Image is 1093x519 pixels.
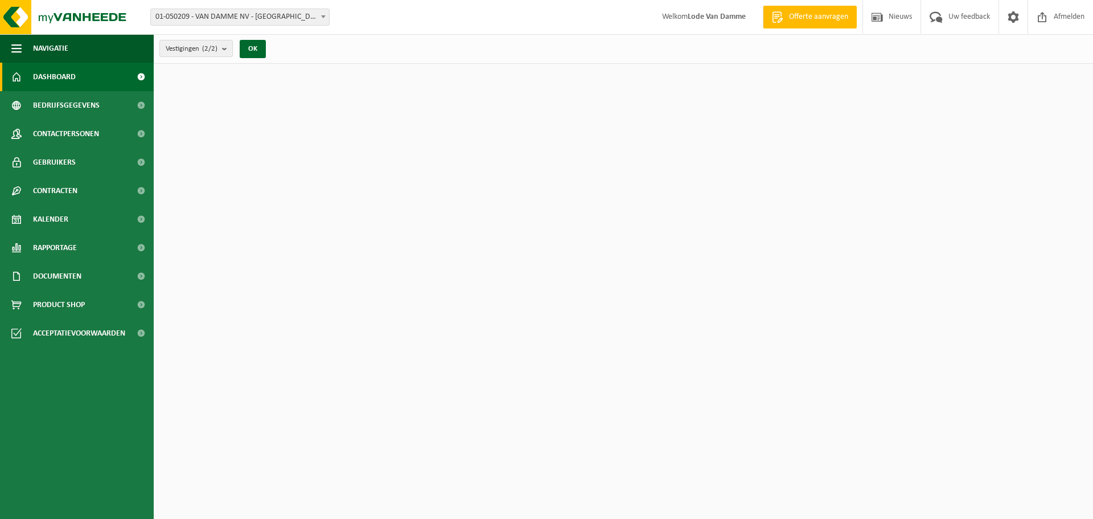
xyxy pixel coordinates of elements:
[33,148,76,177] span: Gebruikers
[151,9,329,25] span: 01-050209 - VAN DAMME NV - WAREGEM
[240,40,266,58] button: OK
[33,262,81,291] span: Documenten
[159,40,233,57] button: Vestigingen(2/2)
[33,63,76,91] span: Dashboard
[33,234,77,262] span: Rapportage
[786,11,851,23] span: Offerte aanvragen
[688,13,746,21] strong: Lode Van Damme
[166,40,217,58] span: Vestigingen
[33,120,99,148] span: Contactpersonen
[33,319,125,348] span: Acceptatievoorwaarden
[33,91,100,120] span: Bedrijfsgegevens
[150,9,330,26] span: 01-050209 - VAN DAMME NV - WAREGEM
[33,177,77,205] span: Contracten
[33,291,85,319] span: Product Shop
[763,6,857,28] a: Offerte aanvragen
[202,45,217,52] count: (2/2)
[33,205,68,234] span: Kalender
[33,34,68,63] span: Navigatie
